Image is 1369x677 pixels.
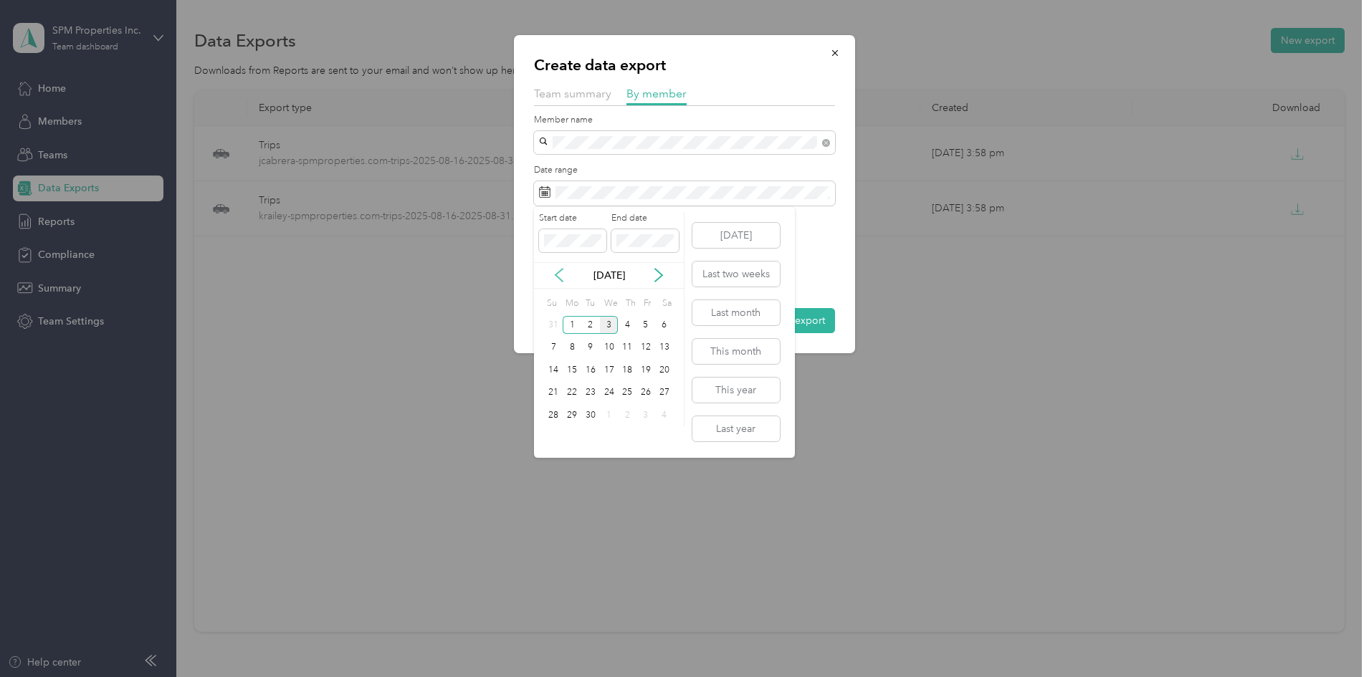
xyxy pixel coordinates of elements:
[600,384,619,402] div: 24
[545,384,563,402] div: 21
[692,416,780,441] button: Last year
[660,294,674,314] div: Sa
[636,339,655,357] div: 12
[636,384,655,402] div: 26
[655,361,674,379] div: 20
[636,316,655,334] div: 5
[692,378,780,403] button: This year
[692,300,780,325] button: Last month
[581,384,600,402] div: 23
[641,294,655,314] div: Fr
[1289,597,1369,677] iframe: Everlance-gr Chat Button Frame
[534,114,835,127] label: Member name
[692,223,780,248] button: [DATE]
[583,294,597,314] div: Tu
[563,384,581,402] div: 22
[618,316,636,334] div: 4
[600,361,619,379] div: 17
[626,87,687,100] span: By member
[655,406,674,424] div: 4
[618,361,636,379] div: 18
[545,406,563,424] div: 28
[545,361,563,379] div: 14
[545,339,563,357] div: 7
[534,164,835,177] label: Date range
[618,384,636,402] div: 25
[655,316,674,334] div: 6
[655,339,674,357] div: 13
[563,339,581,357] div: 8
[534,55,835,75] p: Create data export
[563,361,581,379] div: 15
[611,212,679,225] label: End date
[581,339,600,357] div: 9
[636,406,655,424] div: 3
[602,294,619,314] div: We
[581,316,600,334] div: 2
[581,361,600,379] div: 16
[600,316,619,334] div: 3
[692,339,780,364] button: This month
[636,361,655,379] div: 19
[534,87,611,100] span: Team summary
[600,339,619,357] div: 10
[563,316,581,334] div: 1
[600,406,619,424] div: 1
[563,294,578,314] div: Mo
[581,406,600,424] div: 30
[623,294,636,314] div: Th
[545,316,563,334] div: 31
[539,212,606,225] label: Start date
[618,339,636,357] div: 11
[692,261,780,287] button: Last two weeks
[579,268,639,283] p: [DATE]
[655,384,674,402] div: 27
[618,406,636,424] div: 2
[545,294,558,314] div: Su
[563,406,581,424] div: 29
